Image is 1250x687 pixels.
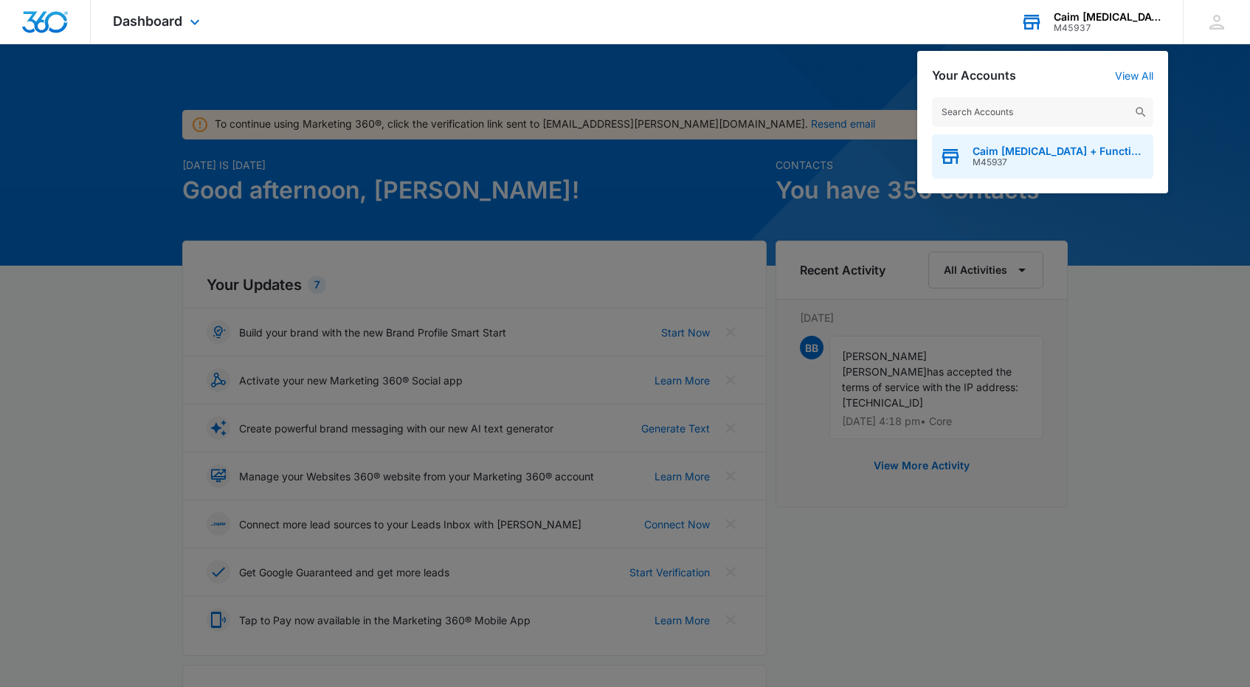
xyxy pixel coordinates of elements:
h2: Your Accounts [932,69,1016,83]
span: Dashboard [113,13,182,29]
div: account name [1054,11,1161,23]
span: Caim [MEDICAL_DATA] + Functional Medicine [973,145,1146,157]
div: account id [1054,23,1161,33]
a: View All [1115,69,1153,82]
span: M45937 [973,157,1146,168]
button: Caim [MEDICAL_DATA] + Functional MedicineM45937 [932,134,1153,179]
input: Search Accounts [932,97,1153,127]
